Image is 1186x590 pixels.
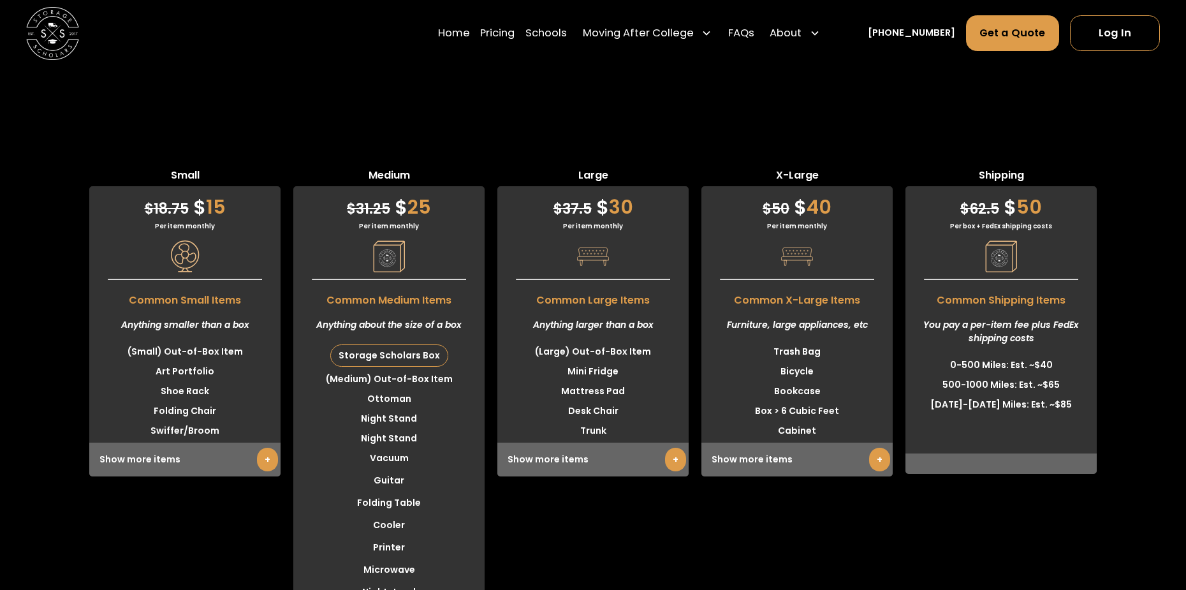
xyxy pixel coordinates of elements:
[596,193,609,221] span: $
[701,342,893,362] li: Trash Bag
[905,375,1097,395] li: 500-1000 Miles: Est. ~$65
[497,362,689,381] li: Mini Fridge
[293,471,485,490] li: Guitar
[169,240,201,272] img: Pricing Category Icon
[1004,193,1016,221] span: $
[89,401,281,421] li: Folding Chair
[905,286,1097,308] span: Common Shipping Items
[145,199,154,219] span: $
[701,221,893,231] div: Per item monthly
[497,381,689,401] li: Mattress Pad
[293,286,485,308] span: Common Medium Items
[765,15,826,52] div: About
[966,15,1059,51] a: Get a Quote
[497,221,689,231] div: Per item monthly
[701,308,893,342] div: Furniture, large appliances, etc
[701,186,893,221] div: 40
[781,240,813,272] img: Pricing Category Icon
[577,240,609,272] img: Pricing Category Icon
[577,15,717,52] div: Moving After College
[868,26,955,40] a: [PHONE_NUMBER]
[193,193,206,221] span: $
[869,448,890,471] a: +
[525,15,567,52] a: Schools
[497,308,689,342] div: Anything larger than a box
[293,493,485,513] li: Folding Table
[794,193,807,221] span: $
[293,409,485,429] li: Night Stand
[293,369,485,389] li: (Medium) Out-of-Box Item
[89,381,281,401] li: Shoe Rack
[770,25,802,41] div: About
[347,199,356,219] span: $
[145,199,189,219] span: 18.75
[553,199,592,219] span: 37.5
[497,186,689,221] div: 30
[497,443,689,476] div: Show more items
[89,308,281,342] div: Anything smaller than a box
[293,515,485,535] li: Cooler
[293,448,485,468] li: Vacuum
[960,199,969,219] span: $
[373,240,405,272] img: Pricing Category Icon
[583,25,694,41] div: Moving After College
[905,221,1097,231] div: Per box + FedEx shipping costs
[701,286,893,308] span: Common X-Large Items
[553,199,562,219] span: $
[347,199,390,219] span: 31.25
[701,362,893,381] li: Bicycle
[905,308,1097,355] div: You pay a per-item fee plus FedEx shipping costs
[728,15,754,52] a: FAQs
[293,168,485,186] span: Medium
[905,355,1097,375] li: 0-500 Miles: Est. ~$40
[293,221,485,231] div: Per item monthly
[701,421,893,441] li: Cabinet
[480,15,515,52] a: Pricing
[1070,15,1160,51] a: Log In
[293,538,485,557] li: Printer
[665,448,686,471] a: +
[89,443,281,476] div: Show more items
[257,448,278,471] a: +
[89,342,281,362] li: (Small) Out-of-Box Item
[905,186,1097,221] div: 50
[497,168,689,186] span: Large
[960,199,999,219] span: 62.5
[701,168,893,186] span: X-Large
[26,6,79,59] img: Storage Scholars main logo
[905,395,1097,415] li: [DATE]-[DATE] Miles: Est. ~$85
[89,362,281,381] li: Art Portfolio
[89,221,281,231] div: Per item monthly
[293,389,485,409] li: Ottoman
[763,199,789,219] span: 50
[701,401,893,421] li: Box > 6 Cubic Feet
[985,240,1017,272] img: Pricing Category Icon
[438,15,470,52] a: Home
[497,286,689,308] span: Common Large Items
[497,401,689,421] li: Desk Chair
[89,286,281,308] span: Common Small Items
[701,443,893,476] div: Show more items
[293,429,485,448] li: Night Stand
[89,168,281,186] span: Small
[293,308,485,342] div: Anything about the size of a box
[497,421,689,441] li: Trunk
[293,186,485,221] div: 25
[395,193,407,221] span: $
[497,342,689,362] li: (Large) Out-of-Box Item
[89,186,281,221] div: 15
[89,421,281,441] li: Swiffer/Broom
[293,560,485,580] li: Microwave
[701,381,893,401] li: Bookcase
[331,345,448,366] div: Storage Scholars Box
[763,199,772,219] span: $
[905,168,1097,186] span: Shipping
